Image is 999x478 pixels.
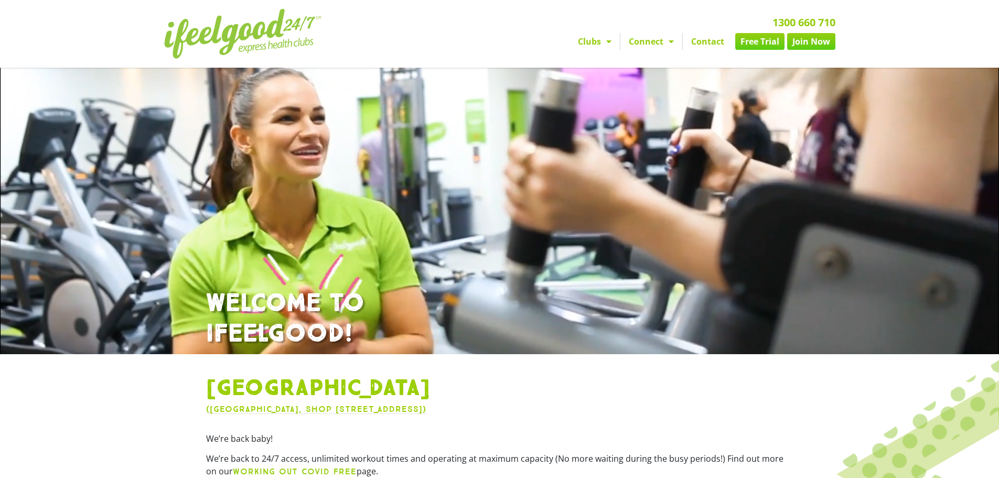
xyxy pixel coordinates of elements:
[206,375,793,402] h1: [GEOGRAPHIC_DATA]
[787,33,835,50] a: Join Now
[772,15,835,29] a: 1300 660 710
[683,33,733,50] a: Contact
[620,33,682,50] a: Connect
[233,465,357,477] a: WORKING OUT COVID FREE
[403,33,835,50] nav: Menu
[735,33,785,50] a: Free Trial
[206,432,793,445] p: We’re back baby!
[206,289,793,349] h1: WELCOME TO IFEELGOOD!
[233,466,357,476] b: WORKING OUT COVID FREE
[206,452,793,478] p: We’re back to 24/7 access, unlimited workout times and operating at maximum capacity (No more wai...
[206,404,426,414] a: ([GEOGRAPHIC_DATA], Shop [STREET_ADDRESS])
[570,33,620,50] a: Clubs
